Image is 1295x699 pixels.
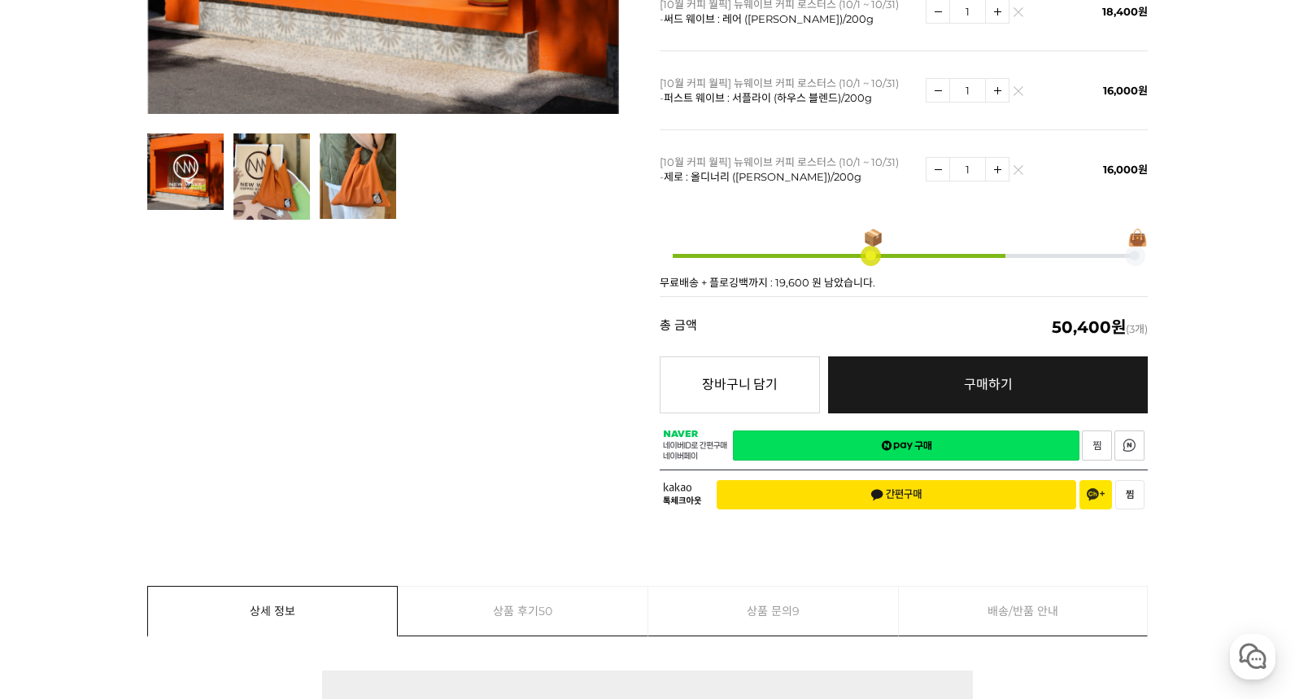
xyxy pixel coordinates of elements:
[1114,430,1145,461] a: 새창
[107,516,210,557] a: 대화
[660,319,697,335] strong: 총 금액
[717,480,1076,509] button: 간편구매
[986,158,1009,181] img: 수량증가
[648,587,898,636] a: 상품 문의9
[1014,169,1022,178] img: 삭제
[149,541,168,554] span: 대화
[870,488,922,501] span: 간편구매
[660,356,820,413] button: 장바구니 담기
[664,12,874,25] span: 써드 웨이브 : 레어 ([PERSON_NAME])/200g
[210,516,312,557] a: 설정
[927,79,949,102] img: 수량감소
[733,430,1079,461] a: 새창
[663,483,704,506] span: 카카오 톡체크아웃
[1087,488,1105,501] span: 채널 추가
[1014,90,1022,99] img: 삭제
[1102,5,1148,18] span: 18,400원
[828,356,1148,413] a: 구매하기
[148,587,397,636] a: 상세 정보
[660,277,1148,288] p: 무료배송 + 플로깅백까지 : 19,600 원 남았습니다.
[1126,489,1134,500] span: 찜
[51,540,61,553] span: 홈
[664,91,872,104] span: 퍼스트 웨이브 : 서플라이 (하우스 블렌드)/200g
[1082,430,1112,461] a: 새창
[964,377,1013,392] span: 구매하기
[1052,319,1148,335] span: (3개)
[986,79,1009,102] img: 수량증가
[660,76,918,105] p: [10월 커피 월픽] 뉴웨이브 커피 로스터스 (10/1 ~ 10/31) -
[399,587,648,636] a: 상품 후기50
[5,516,107,557] a: 홈
[1079,480,1112,509] button: 채널 추가
[927,158,949,181] img: 수량감소
[1103,163,1148,176] span: 16,000원
[792,587,800,636] span: 9
[1103,84,1148,97] span: 16,000원
[664,170,861,183] span: 제로 : 올디너리 ([PERSON_NAME])/200g
[251,540,271,553] span: 설정
[660,155,918,184] p: [10월 커피 월픽] 뉴웨이브 커피 로스터스 (10/1 ~ 10/31) -
[1127,229,1148,246] span: 👜
[899,587,1148,636] a: 배송/반품 안내
[1052,317,1126,337] em: 50,400원
[1014,11,1022,20] img: 삭제
[1115,480,1145,509] button: 찜
[863,229,883,246] span: 📦
[538,587,552,636] span: 50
